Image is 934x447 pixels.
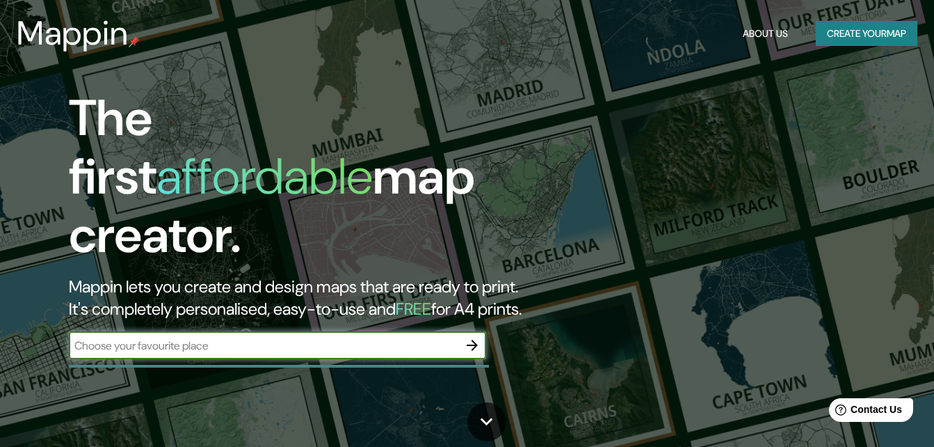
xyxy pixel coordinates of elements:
[69,338,458,354] input: Choose your favourite place
[396,298,431,320] h5: FREE
[737,21,794,47] button: About Us
[129,36,140,47] img: mappin-pin
[156,144,373,209] h1: affordable
[810,393,919,432] iframe: Help widget launcher
[69,276,536,320] h2: Mappin lets you create and design maps that are ready to print. It's completely personalised, eas...
[69,89,536,276] h1: The first map creator.
[17,14,129,53] h3: Mappin
[816,21,917,47] button: Create yourmap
